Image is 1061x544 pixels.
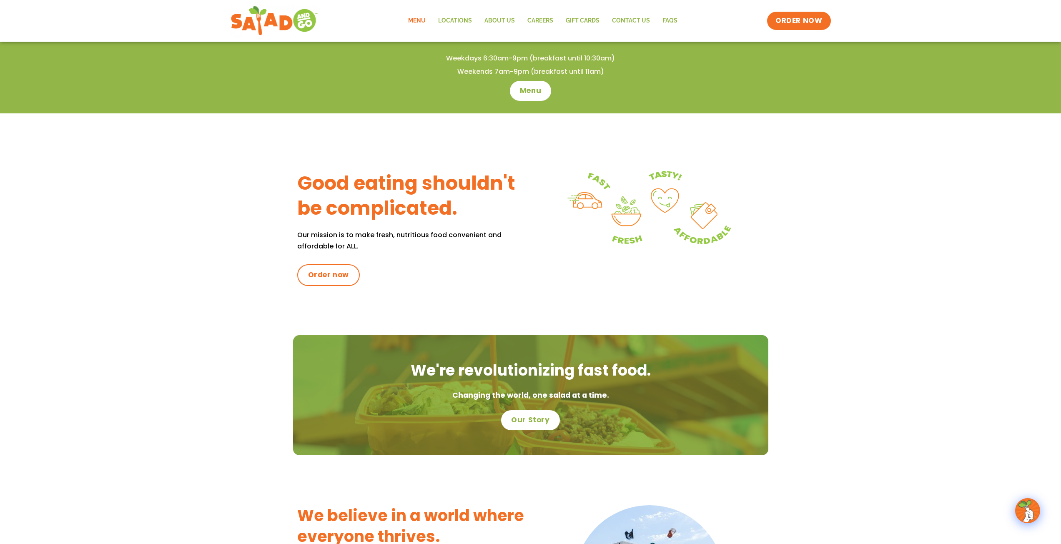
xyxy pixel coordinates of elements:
[308,270,349,280] span: Order now
[767,12,830,30] a: ORDER NOW
[656,11,684,30] a: FAQs
[297,229,531,252] p: Our mission is to make fresh, nutritious food convenient and affordable for ALL.
[510,81,551,101] a: Menu
[1016,499,1039,522] img: wpChatIcon
[520,86,541,96] span: Menu
[775,16,822,26] span: ORDER NOW
[402,11,432,30] a: Menu
[511,415,549,425] span: Our Story
[478,11,521,30] a: About Us
[231,4,319,38] img: new-SAG-logo-768×292
[301,360,760,381] h2: We're revolutionizing fast food.
[17,67,1044,76] h4: Weekends 7am-9pm (breakfast until 11am)
[432,11,478,30] a: Locations
[501,410,559,430] a: Our Story
[606,11,656,30] a: Contact Us
[402,11,684,30] nav: Menu
[297,171,531,221] h3: Good eating shouldn't be complicated.
[521,11,559,30] a: Careers
[297,264,360,286] a: Order now
[301,389,760,402] p: Changing the world, one salad at a time.
[17,54,1044,63] h4: Weekdays 6:30am-9pm (breakfast until 10:30am)
[559,11,606,30] a: GIFT CARDS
